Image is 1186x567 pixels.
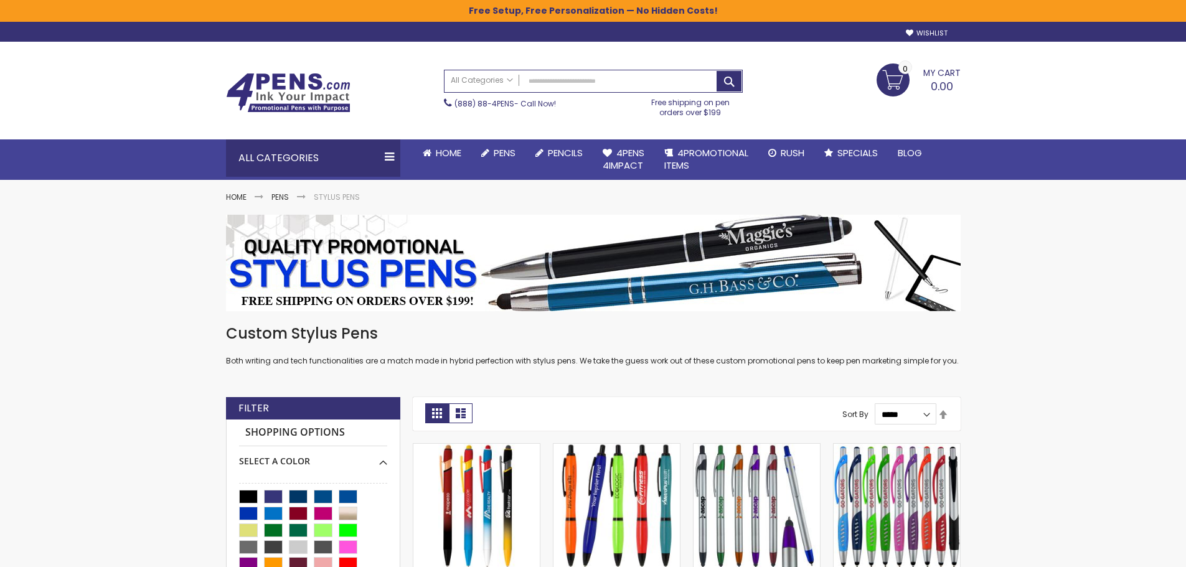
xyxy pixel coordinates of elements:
[226,324,961,367] div: Both writing and tech functionalities are a match made in hybrid perfection with stylus pens. We ...
[454,98,514,109] a: (888) 88-4PENS
[425,403,449,423] strong: Grid
[837,146,878,159] span: Specials
[664,146,748,172] span: 4PROMOTIONAL ITEMS
[239,419,387,446] strong: Shopping Options
[239,446,387,467] div: Select A Color
[758,139,814,167] a: Rush
[226,139,400,177] div: All Categories
[654,139,758,180] a: 4PROMOTIONALITEMS
[413,443,540,454] a: Superhero Ellipse Softy Pen with Stylus - Laser Engraved
[471,139,525,167] a: Pens
[593,139,654,180] a: 4Pens4impact
[226,324,961,344] h1: Custom Stylus Pens
[888,139,932,167] a: Blog
[494,146,515,159] span: Pens
[454,98,556,109] span: - Call Now!
[226,73,351,113] img: 4Pens Custom Pens and Promotional Products
[781,146,804,159] span: Rush
[226,215,961,311] img: Stylus Pens
[898,146,922,159] span: Blog
[877,63,961,95] a: 0.00 0
[638,93,743,118] div: Free shipping on pen orders over $199
[451,75,513,85] span: All Categories
[226,192,247,202] a: Home
[906,29,948,38] a: Wishlist
[603,146,644,172] span: 4Pens 4impact
[271,192,289,202] a: Pens
[814,139,888,167] a: Specials
[931,78,953,94] span: 0.00
[413,139,471,167] a: Home
[238,401,269,415] strong: Filter
[548,146,583,159] span: Pencils
[553,443,680,454] a: Neon-Bright Promo Pens - Special Offer
[436,146,461,159] span: Home
[842,409,868,419] label: Sort By
[445,70,519,91] a: All Categories
[314,192,360,202] strong: Stylus Pens
[903,63,908,75] span: 0
[525,139,593,167] a: Pencils
[834,443,960,454] a: Lexus Stylus Pen
[694,443,820,454] a: Slim Jen Silver Stylus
